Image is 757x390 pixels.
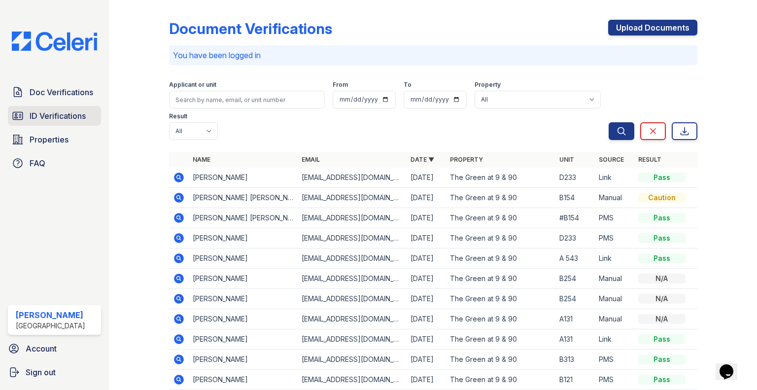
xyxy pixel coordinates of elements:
td: [DATE] [407,309,446,329]
div: [GEOGRAPHIC_DATA] [16,321,85,331]
a: Property [450,156,483,163]
a: Unit [559,156,574,163]
a: Email [302,156,320,163]
td: The Green at 9 & 90 [446,188,555,208]
td: D233 [555,168,595,188]
td: A131 [555,309,595,329]
td: D233 [555,228,595,248]
td: Manual [595,188,634,208]
td: The Green at 9 & 90 [446,208,555,228]
td: [EMAIL_ADDRESS][DOMAIN_NAME] [298,289,407,309]
td: [EMAIL_ADDRESS][DOMAIN_NAME] [298,248,407,269]
td: [PERSON_NAME] [189,350,298,370]
div: Pass [638,334,686,344]
a: Name [193,156,210,163]
div: N/A [638,314,686,324]
td: B254 [555,289,595,309]
a: Date ▼ [411,156,434,163]
td: The Green at 9 & 90 [446,370,555,390]
div: N/A [638,294,686,304]
td: [PERSON_NAME] [189,269,298,289]
td: [EMAIL_ADDRESS][DOMAIN_NAME] [298,228,407,248]
td: [DATE] [407,188,446,208]
td: [EMAIL_ADDRESS][DOMAIN_NAME] [298,168,407,188]
span: Properties [30,134,69,145]
a: Source [599,156,624,163]
td: The Green at 9 & 90 [446,329,555,350]
td: [PERSON_NAME] [189,289,298,309]
td: [DATE] [407,269,446,289]
td: [DATE] [407,370,446,390]
td: #B154 [555,208,595,228]
td: Manual [595,289,634,309]
span: ID Verifications [30,110,86,122]
td: Link [595,329,634,350]
td: Manual [595,269,634,289]
a: Properties [8,130,101,149]
td: The Green at 9 & 90 [446,309,555,329]
div: Pass [638,173,686,182]
td: [DATE] [407,289,446,309]
td: [PERSON_NAME] [189,248,298,269]
div: Pass [638,233,686,243]
td: [DATE] [407,228,446,248]
td: [EMAIL_ADDRESS][DOMAIN_NAME] [298,329,407,350]
td: PMS [595,370,634,390]
label: To [404,81,412,89]
td: [EMAIL_ADDRESS][DOMAIN_NAME] [298,269,407,289]
td: [EMAIL_ADDRESS][DOMAIN_NAME] [298,208,407,228]
td: The Green at 9 & 90 [446,269,555,289]
td: [DATE] [407,168,446,188]
td: [DATE] [407,350,446,370]
span: FAQ [30,157,45,169]
td: The Green at 9 & 90 [446,248,555,269]
span: Account [26,343,57,355]
div: N/A [638,274,686,284]
a: Doc Verifications [8,82,101,102]
td: [PERSON_NAME] [PERSON_NAME] [189,188,298,208]
td: PMS [595,228,634,248]
label: Applicant or unit [169,81,216,89]
p: You have been logged in [173,49,693,61]
a: ID Verifications [8,106,101,126]
a: Upload Documents [608,20,697,35]
td: Manual [595,309,634,329]
td: B154 [555,188,595,208]
td: [PERSON_NAME] [189,228,298,248]
td: [DATE] [407,248,446,269]
td: A131 [555,329,595,350]
td: [DATE] [407,208,446,228]
td: [PERSON_NAME] [189,329,298,350]
td: [EMAIL_ADDRESS][DOMAIN_NAME] [298,309,407,329]
div: Document Verifications [169,20,332,37]
td: [PERSON_NAME] [189,168,298,188]
span: Sign out [26,366,56,378]
label: Property [475,81,501,89]
td: The Green at 9 & 90 [446,350,555,370]
td: The Green at 9 & 90 [446,289,555,309]
td: PMS [595,208,634,228]
td: The Green at 9 & 90 [446,168,555,188]
span: Doc Verifications [30,86,93,98]
td: Link [595,168,634,188]
a: Result [638,156,661,163]
td: Link [595,248,634,269]
td: B121 [555,370,595,390]
td: PMS [595,350,634,370]
td: [EMAIL_ADDRESS][DOMAIN_NAME] [298,350,407,370]
a: Account [4,339,105,358]
div: Caution [638,193,686,203]
td: [DATE] [407,329,446,350]
a: Sign out [4,362,105,382]
td: B254 [555,269,595,289]
div: Pass [638,375,686,385]
td: [PERSON_NAME] [189,309,298,329]
td: [PERSON_NAME] [PERSON_NAME] [189,208,298,228]
td: The Green at 9 & 90 [446,228,555,248]
td: [EMAIL_ADDRESS][DOMAIN_NAME] [298,370,407,390]
td: [PERSON_NAME] [189,370,298,390]
iframe: chat widget [716,351,747,380]
div: Pass [638,355,686,364]
img: CE_Logo_Blue-a8612792a0a2168367f1c8372b55b34899dd931a85d93a1a3d3e32e68fde9ad4.png [4,32,105,51]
